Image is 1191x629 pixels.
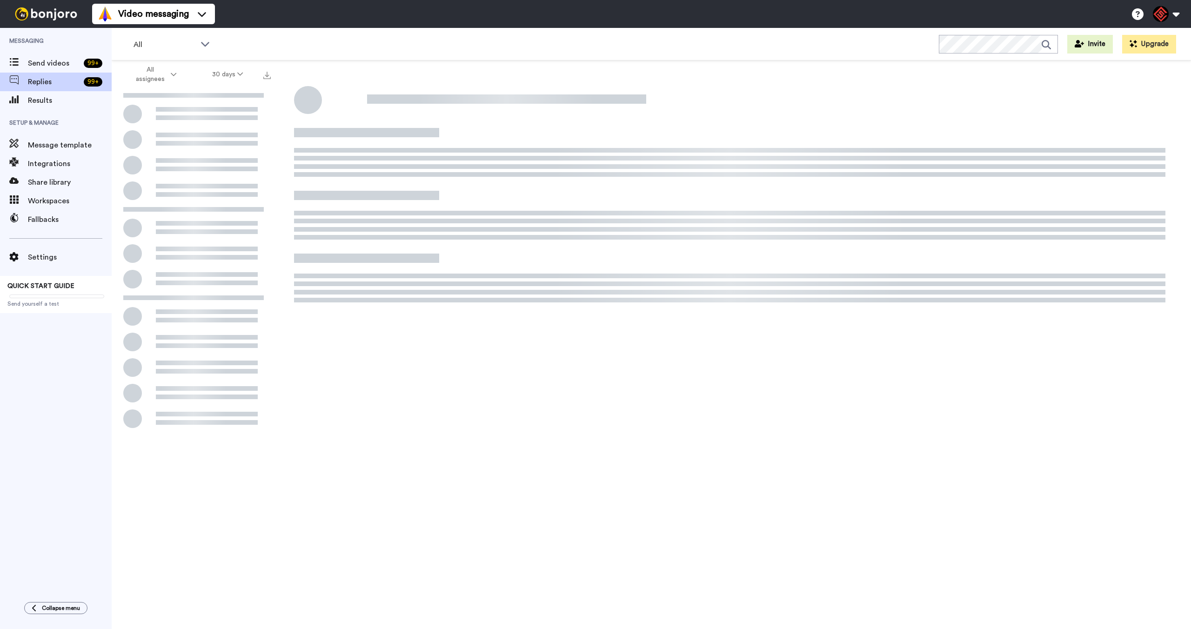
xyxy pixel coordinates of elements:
button: Export all results that match these filters now. [261,67,274,81]
button: Invite [1067,35,1113,54]
button: 30 days [194,66,261,83]
span: Workspaces [28,195,112,207]
span: Send yourself a test [7,300,104,308]
button: Upgrade [1122,35,1176,54]
div: 99 + [84,59,102,68]
button: Collapse menu [24,602,87,614]
span: Integrations [28,158,112,169]
img: export.svg [263,72,271,79]
span: Video messaging [118,7,189,20]
span: Fallbacks [28,214,112,225]
img: vm-color.svg [98,7,113,21]
span: Replies [28,76,80,87]
div: 99 + [84,77,102,87]
span: All [134,39,196,50]
span: All assignees [131,65,169,84]
button: All assignees [114,61,194,87]
span: Results [28,95,112,106]
span: Send videos [28,58,80,69]
span: Collapse menu [42,604,80,612]
span: Settings [28,252,112,263]
span: Message template [28,140,112,151]
img: bj-logo-header-white.svg [11,7,81,20]
span: Share library [28,177,112,188]
span: QUICK START GUIDE [7,283,74,289]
